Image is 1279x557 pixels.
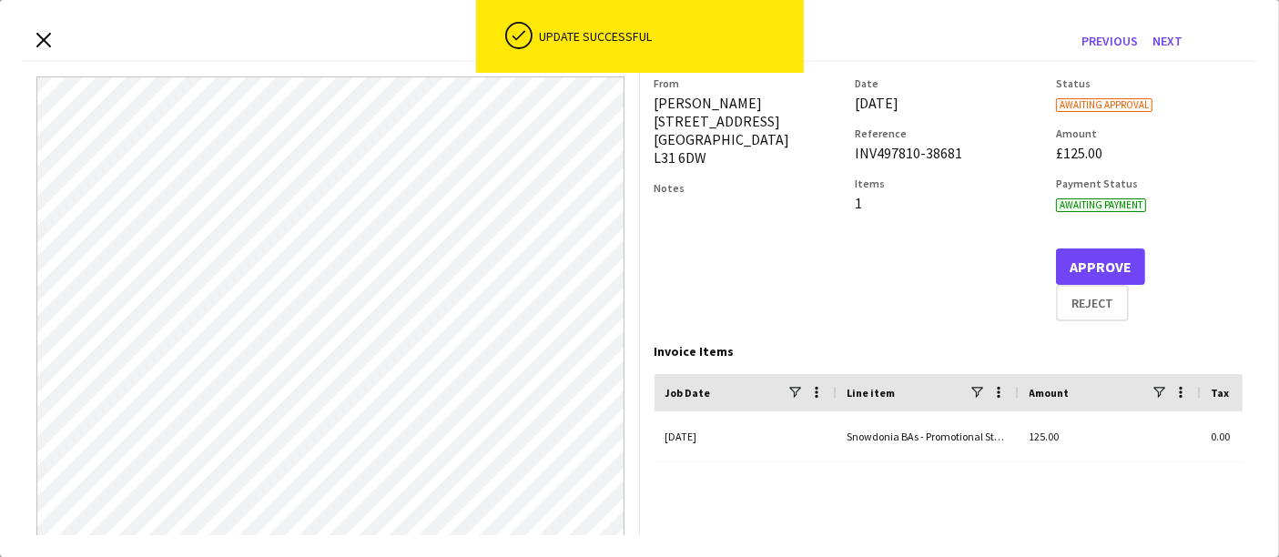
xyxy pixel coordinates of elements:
div: [DATE] [655,411,837,461]
span: Awaiting approval [1056,98,1152,112]
h3: Notes [655,181,841,195]
h3: Reference [855,127,1041,140]
div: 125.00 [1019,411,1201,461]
span: Line item [848,386,896,400]
div: [PERSON_NAME] [STREET_ADDRESS] [GEOGRAPHIC_DATA] L31 6DW [655,94,841,167]
button: Reject [1056,285,1129,321]
button: Next [1145,26,1190,56]
span: Tax [1212,386,1230,400]
h3: Payment Status [1056,177,1243,190]
div: Invoice Items [655,343,1243,360]
div: INV497810-38681 [855,144,1041,162]
span: Job Date [665,386,711,400]
div: Snowdonia BAs - Promotional Staffing (Brand Ambassadors) (salary) [837,411,1019,461]
h3: Status [1056,76,1243,90]
button: Previous [1074,26,1145,56]
div: [DATE] [855,94,1041,112]
h3: Date [855,76,1041,90]
span: Awaiting payment [1056,198,1146,212]
button: Approve [1056,248,1145,285]
h3: Amount [1056,127,1243,140]
h3: Items [855,177,1041,190]
div: Update successful [540,28,797,45]
h3: From [655,76,841,90]
div: £125.00 [1056,144,1243,162]
div: 1 [855,194,1041,212]
span: Amount [1030,386,1070,400]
